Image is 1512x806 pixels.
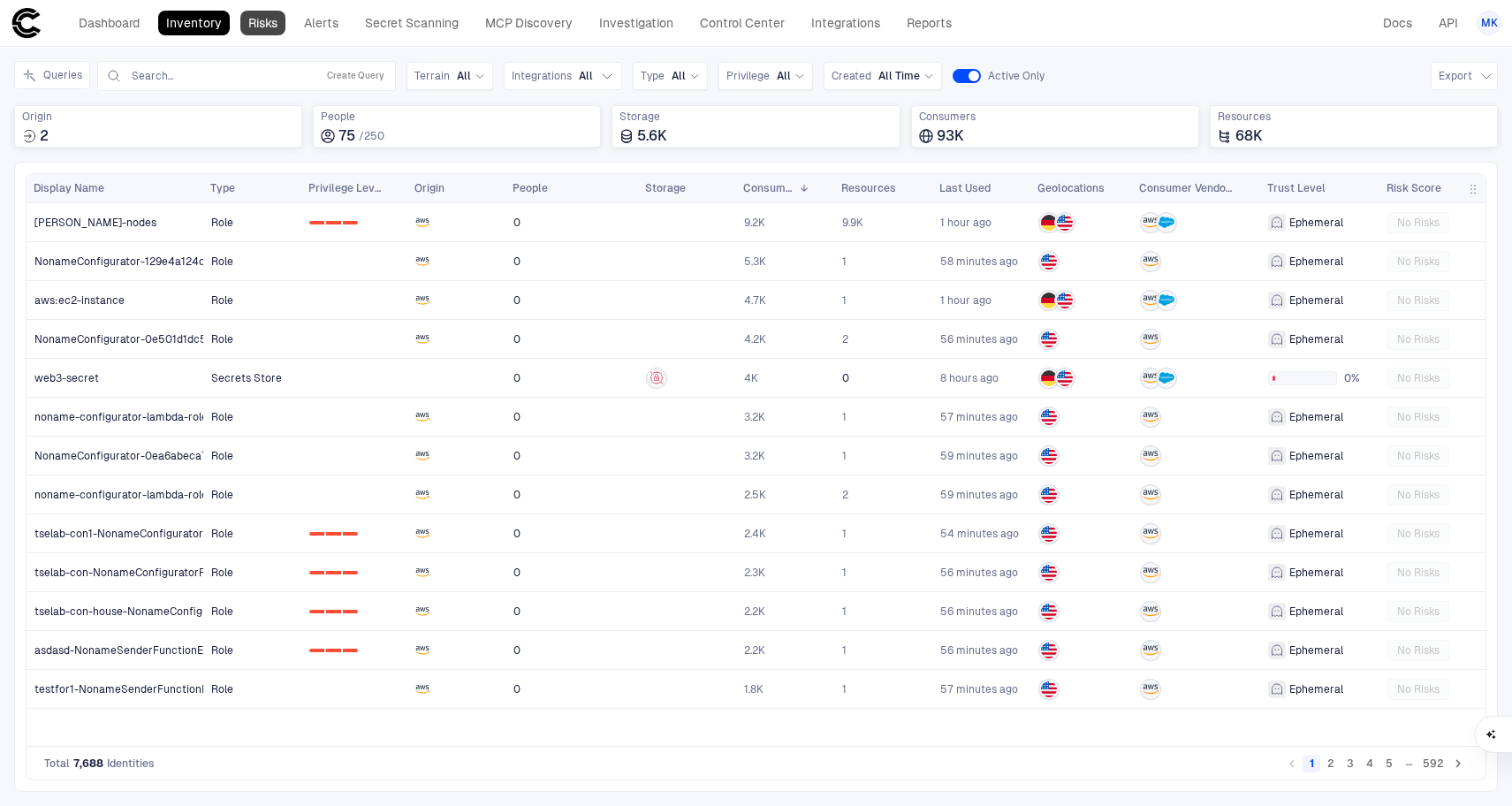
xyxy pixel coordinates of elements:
span: 1 [842,255,847,269]
span: No Risks [1397,643,1440,658]
a: US [1031,632,1131,668]
div: 1 [326,221,341,224]
span: Role [211,216,233,230]
a: US [1031,671,1131,707]
span: Role [211,293,233,308]
div: AWS [1143,565,1159,581]
span: 57 minutes ago [940,682,1018,696]
div: 2 [343,571,358,574]
span: tselab-con1-NonameConfiguratorFunctionExecutionRole-NCUPgVHovQ13 [34,527,403,541]
a: Role [204,593,300,629]
a: Secrets Store [204,360,300,396]
button: Export [1431,62,1498,90]
span: Ephemeral [1289,604,1343,619]
span: 7,688 [73,757,103,771]
span: 56 minutes ago [940,566,1018,580]
span: 1 [842,410,847,424]
img: US [1041,565,1057,581]
div: AWS [1143,215,1159,231]
span: noname-configurator-lambda-role-998def [34,488,247,502]
button: IntegrationsAll [504,62,622,90]
a: 0 [506,243,637,279]
a: 9/8/2025 08:01:26 [933,671,1030,707]
div: 9/8/2025 08:02:14 [940,643,1018,658]
span: Role [211,449,233,463]
a: No Risks [1380,204,1485,240]
div: 9/8/2025 08:01:58 [940,604,1018,619]
span: 2.5K [744,488,766,502]
span: Role [211,682,233,696]
div: 9/8/2025 08:01:26 [940,682,1018,696]
a: Role [204,282,300,318]
span: MK [1481,16,1498,30]
a: 0 [506,671,637,707]
div: 1 [326,532,341,536]
a: 0 [506,399,637,435]
img: US [1041,681,1057,697]
a: Ephemeral [1261,632,1379,668]
div: 9/8/2025 08:02:18 [940,566,1018,580]
a: Role [204,554,300,590]
a: Ephemeral [1261,399,1379,435]
a: 012 [302,515,406,551]
img: US [1041,643,1057,658]
span: web3-secret [34,371,99,385]
div: AWS [1143,681,1159,697]
span: Ephemeral [1289,410,1343,424]
a: 0 [506,360,637,396]
a: No Risks [1380,554,1485,590]
a: 012 [302,204,406,240]
img: US [1057,215,1073,231]
span: 2 [842,332,848,346]
div: 0 [309,571,324,574]
span: [PERSON_NAME]-nodes [34,216,156,230]
span: 2.2K [744,604,765,619]
img: DE [1041,293,1057,308]
a: web3-secret [27,360,203,396]
a: Docs [1375,11,1420,35]
a: 2 [835,476,931,513]
a: Role [204,399,300,435]
img: US [1041,409,1057,425]
span: Role [211,527,233,541]
a: 4.7K [737,282,833,318]
a: Role [204,437,300,474]
a: US [1031,476,1131,513]
div: 9/8/2025 08:00:02 [940,255,1018,269]
div: 2 [343,532,358,536]
span: Integrations [512,69,572,83]
div: 1 [326,571,341,574]
button: Create Query [323,65,388,87]
a: DEUS [1031,282,1131,318]
a: 0 [506,476,637,513]
span: No Risks [1397,410,1440,424]
a: No Risks [1380,243,1485,279]
div: 1 [326,649,341,652]
div: AWS [1143,526,1159,542]
button: Go to next page [1449,755,1467,772]
a: 9/8/2025 08:02:25 [933,321,1030,357]
a: Role [204,632,300,668]
a: 012 [302,632,406,668]
a: 0 [506,554,637,590]
span: 1 [842,604,847,619]
a: Role [204,321,300,357]
a: Secret Scanning [357,11,467,35]
a: Role [204,515,300,551]
a: Role [204,204,300,240]
div: 0 [309,610,324,613]
span: 9.9K [842,216,863,230]
span: Role [211,488,233,502]
a: No Risks [1380,360,1485,396]
a: 2.2K [737,593,833,629]
a: No Risks [1380,593,1485,629]
img: US [1041,254,1057,270]
span: Ephemeral [1289,527,1343,541]
div: AWS [1143,643,1159,658]
div: Salesforce [1159,370,1174,386]
a: 2.5K [737,476,833,513]
span: 1 [842,527,847,541]
span: 56 minutes ago [940,643,1018,658]
span: Ephemeral [1289,566,1343,580]
a: Investigation [591,11,681,35]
